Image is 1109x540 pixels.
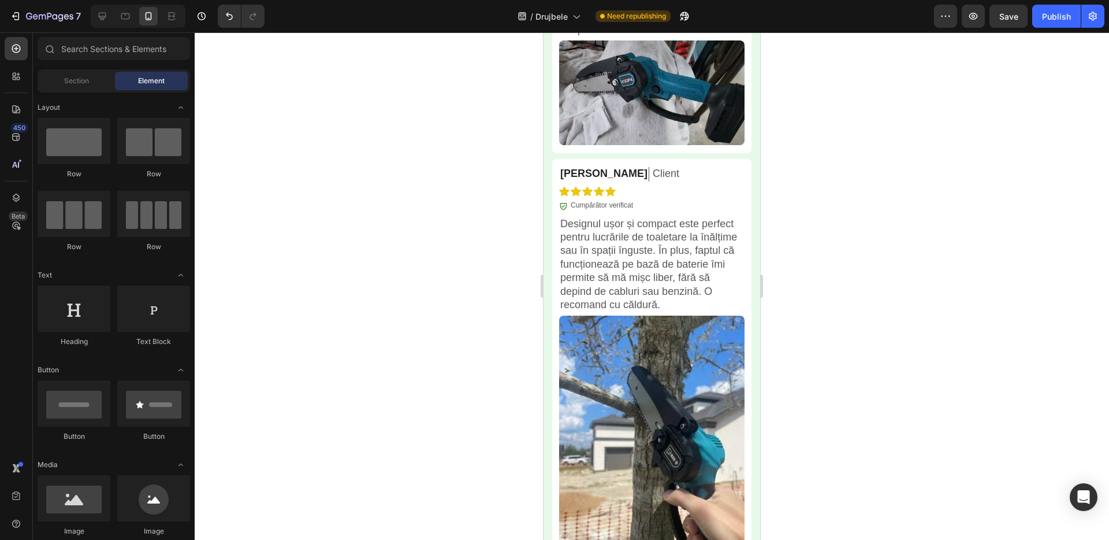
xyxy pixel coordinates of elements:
[38,431,110,442] div: Button
[117,169,190,179] div: Row
[1042,10,1071,23] div: Publish
[76,9,81,23] p: 7
[38,37,190,60] input: Search Sections & Elements
[172,456,190,474] span: Toggle open
[1070,483,1097,511] div: Open Intercom Messenger
[989,5,1028,28] button: Save
[117,242,190,252] div: Row
[38,526,110,537] div: Image
[38,102,60,113] span: Layout
[117,431,190,442] div: Button
[544,32,760,540] iframe: Design area
[64,76,89,86] span: Section
[172,361,190,379] span: Toggle open
[530,10,533,23] span: /
[5,5,86,28] button: 7
[218,5,265,28] div: Undo/Redo
[9,212,28,221] div: Beta
[999,12,1018,21] span: Save
[38,336,110,347] div: Heading
[172,98,190,117] span: Toggle open
[16,283,201,531] img: gempages_570875230684185415-9e364c82-5fbb-4c74-841e-dd7c489df2db.jpg
[172,266,190,284] span: Toggle open
[38,365,59,375] span: Button
[38,460,58,470] span: Media
[535,10,568,23] span: Drujbele
[38,169,110,179] div: Row
[1032,5,1081,28] button: Publish
[138,76,165,86] span: Element
[117,336,190,347] div: Text Block
[38,242,110,252] div: Row
[117,526,190,537] div: Image
[11,123,28,132] div: 450
[607,11,666,21] span: Need republishing
[38,270,52,280] span: Text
